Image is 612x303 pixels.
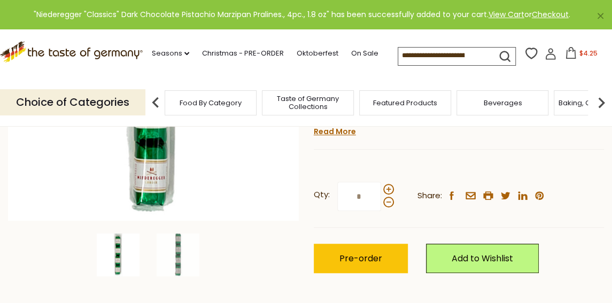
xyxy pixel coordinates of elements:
span: Share: [417,189,442,203]
span: $4.25 [579,49,597,58]
a: Christmas - PRE-ORDER [202,48,283,59]
a: × [597,13,603,19]
a: Beverages [483,99,522,107]
a: Seasons [152,48,189,59]
input: Qty: [337,182,381,211]
a: Taste of Germany Collections [265,95,351,111]
img: previous arrow [145,92,166,113]
a: View Cart [489,9,524,20]
a: Featured Products [373,99,437,107]
a: Read More [314,126,356,137]
button: $4.25 [559,47,604,63]
img: Niederegger "Classics" Dark Chocolate Pistachio Marzipan Pralines., 4pc., 1.8 oz [157,234,199,276]
span: Pre-order [339,252,382,265]
img: next arrow [591,92,612,113]
strong: Qty: [314,188,330,201]
button: Pre-order [314,244,408,273]
a: Food By Category [180,99,242,107]
a: Oktoberfest [296,48,338,59]
img: Niederegger "Classics" Dark Chocolate Pistachio Marzipan Pralines., 4pc., 1.8 oz [97,234,140,276]
a: Checkout [532,9,569,20]
a: On Sale [351,48,378,59]
div: "Niederegger "Classics" Dark Chocolate Pistachio Marzipan Pralines., 4pc., 1.8 oz" has been succe... [9,9,595,21]
a: Add to Wishlist [426,244,539,273]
